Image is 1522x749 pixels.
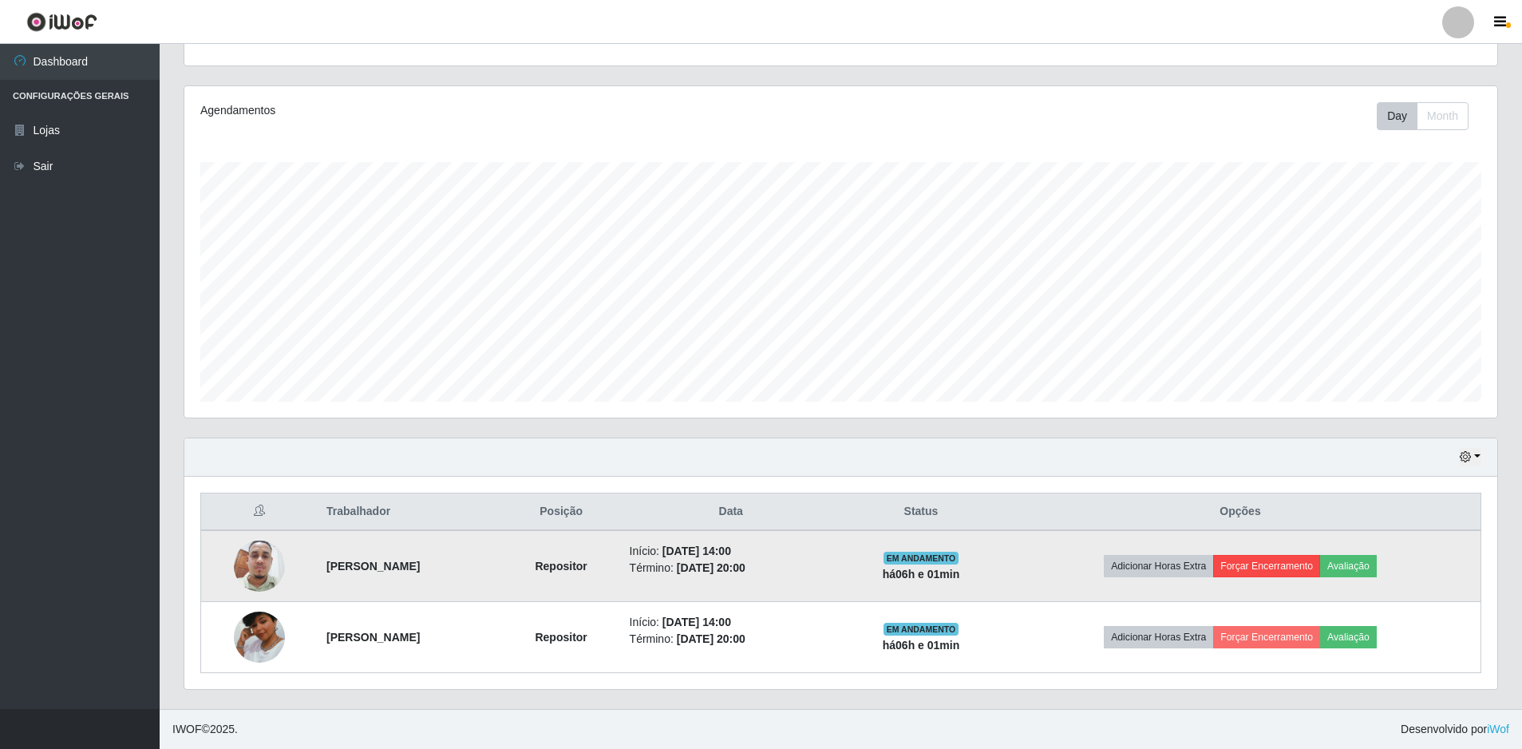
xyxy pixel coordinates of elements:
[1401,721,1509,738] span: Desenvolvido por
[1320,626,1377,648] button: Avaliação
[234,592,285,683] img: 1753899558285.jpeg
[200,102,720,119] div: Agendamentos
[1000,493,1480,531] th: Opções
[883,639,960,652] strong: há 06 h e 01 min
[677,561,745,574] time: [DATE] 20:00
[677,632,745,645] time: [DATE] 20:00
[630,631,832,648] li: Término:
[1213,555,1320,577] button: Forçar Encerramento
[884,552,959,565] span: EM ANDAMENTO
[326,560,420,573] strong: [PERSON_NAME]
[1377,102,1481,130] div: Toolbar with button groups
[630,560,832,577] li: Término:
[1213,626,1320,648] button: Forçar Encerramento
[630,614,832,631] li: Início:
[630,543,832,560] li: Início:
[662,545,731,557] time: [DATE] 14:00
[1104,555,1213,577] button: Adicionar Horas Extra
[1487,723,1509,735] a: iWof
[326,631,420,644] strong: [PERSON_NAME]
[883,568,960,581] strong: há 06 h e 01 min
[172,721,238,738] span: © 2025 .
[1320,555,1377,577] button: Avaliação
[234,533,285,600] img: 1753067301096.jpeg
[503,493,620,531] th: Posição
[535,560,587,573] strong: Repositor
[842,493,1000,531] th: Status
[26,12,97,32] img: CoreUI Logo
[620,493,842,531] th: Data
[1417,102,1469,130] button: Month
[317,493,503,531] th: Trabalhador
[535,631,587,644] strong: Repositor
[1377,102,1417,130] button: Day
[662,616,731,628] time: [DATE] 14:00
[172,723,202,735] span: IWOF
[1104,626,1213,648] button: Adicionar Horas Extra
[1377,102,1469,130] div: First group
[884,623,959,636] span: EM ANDAMENTO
